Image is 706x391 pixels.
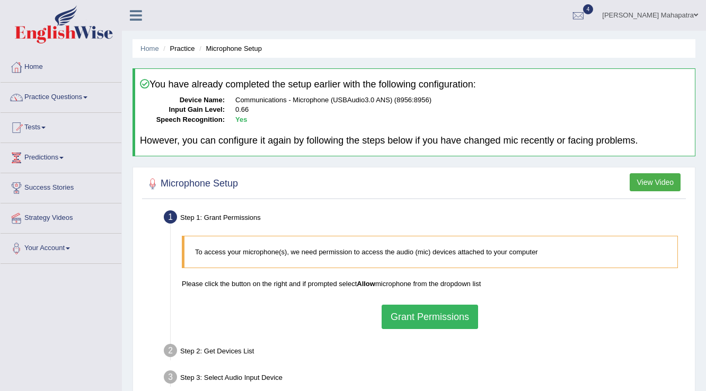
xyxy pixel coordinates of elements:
[235,115,247,123] b: Yes
[159,341,690,364] div: Step 2: Get Devices List
[357,280,375,288] b: Allow
[630,173,681,191] button: View Video
[161,43,195,54] li: Practice
[159,207,690,230] div: Step 1: Grant Permissions
[140,45,159,52] a: Home
[1,83,121,109] a: Practice Questions
[140,136,690,146] h4: However, you can configure it again by following the steps below if you have changed mic recently...
[583,4,594,14] span: 4
[235,95,690,105] dd: Communications - Microphone (USBAudio3.0 ANS) (8956:8956)
[1,234,121,260] a: Your Account
[382,305,478,329] button: Grant Permissions
[1,113,121,139] a: Tests
[1,203,121,230] a: Strategy Videos
[140,79,690,90] h4: You have already completed the setup earlier with the following configuration:
[182,279,678,289] p: Please click the button on the right and if prompted select microphone from the dropdown list
[159,367,690,390] div: Step 3: Select Audio Input Device
[1,173,121,200] a: Success Stories
[145,176,238,192] h2: Microphone Setup
[140,95,225,105] dt: Device Name:
[1,52,121,79] a: Home
[140,115,225,125] dt: Speech Recognition:
[1,143,121,170] a: Predictions
[140,105,225,115] dt: Input Gain Level:
[235,105,690,115] dd: 0.66
[197,43,262,54] li: Microphone Setup
[195,247,667,257] p: To access your microphone(s), we need permission to access the audio (mic) devices attached to yo...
